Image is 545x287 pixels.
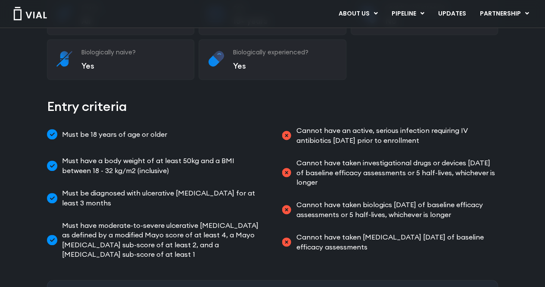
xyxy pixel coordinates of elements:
span: Cannot have taken biologics [DATE] of baseline efficacy assessments or 5 half-lives, whichever is... [294,200,498,219]
span: Cannot have taken [MEDICAL_DATA] [DATE] of baseline efficacy assessments [294,232,498,252]
span: Must be diagnosed with ulcerative [MEDICAL_DATA] for at least 3 months [60,188,264,208]
span: Must have moderate-to-severe ulcerative [MEDICAL_DATA] as defined by a modified Mayo score of at ... [60,221,264,259]
span: Must be 18 years of age or older [60,126,167,143]
a: PIPELINEMenu Toggle [385,6,431,21]
h3: Biologically experienced? [233,48,337,56]
span: Cannot have taken investigational drugs or devices [DATE] of baseline efficacy assessments or 5 h... [294,158,498,187]
h3: Biologically naive? [81,48,186,56]
span: Cannot have an active, serious infection requiring IV antibiotics [DATE] prior to enrollment [294,126,498,145]
p: Yes [233,61,337,71]
img: Vial Logo [13,7,47,20]
h2: Entry criteria [47,97,498,116]
a: PARTNERSHIPMenu Toggle [473,6,536,21]
span: Must have a body weight of at least 50kg and a BMI between 18 - 32 kg/m2 (inclusive) [60,156,264,175]
a: ABOUT USMenu Toggle [332,6,384,21]
a: UPDATES [431,6,473,21]
p: Yes [81,61,186,71]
